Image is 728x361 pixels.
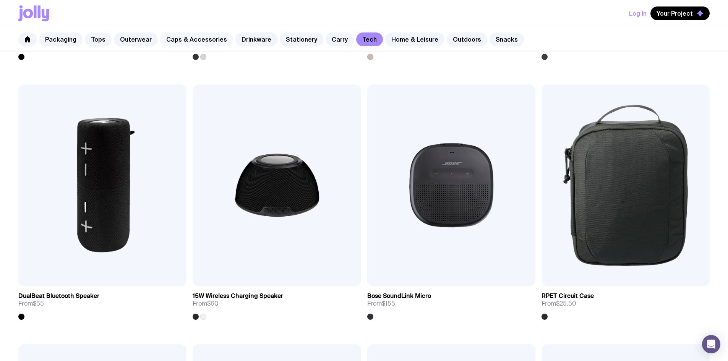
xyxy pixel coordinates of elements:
span: From [367,300,395,308]
a: Drinkware [235,32,277,46]
a: Stationery [280,32,323,46]
span: From [542,300,576,308]
a: Tech [356,32,383,46]
h3: Bose SoundLink Micro [367,292,431,300]
a: Outerwear [114,32,158,46]
a: Tops [85,32,112,46]
a: Carry [326,32,354,46]
span: $60 [207,299,219,308]
a: Snacks [490,32,524,46]
a: Bose SoundLink MicroFrom$155 [367,286,535,320]
button: Your Project [650,6,710,20]
a: 15W Wireless Charging SpeakerFrom$60 [193,286,361,320]
button: Log In [629,6,647,20]
a: Caps & Accessories [160,32,233,46]
a: Outdoors [447,32,487,46]
h3: DualBeat Bluetooth Speaker [18,292,99,300]
a: RPET Circuit CaseFrom$25.50 [542,286,710,320]
div: Open Intercom Messenger [702,335,720,353]
span: $25.50 [556,299,576,308]
a: Home & Leisure [385,32,444,46]
span: Your Project [657,10,693,17]
span: From [193,300,219,308]
h3: 15W Wireless Charging Speaker [193,292,283,300]
a: DualBeat Bluetooth SpeakerFrom$55 [18,286,186,320]
span: $155 [382,299,395,308]
a: Packaging [39,32,83,46]
h3: RPET Circuit Case [542,292,594,300]
span: From [18,300,44,308]
span: $55 [33,299,44,308]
